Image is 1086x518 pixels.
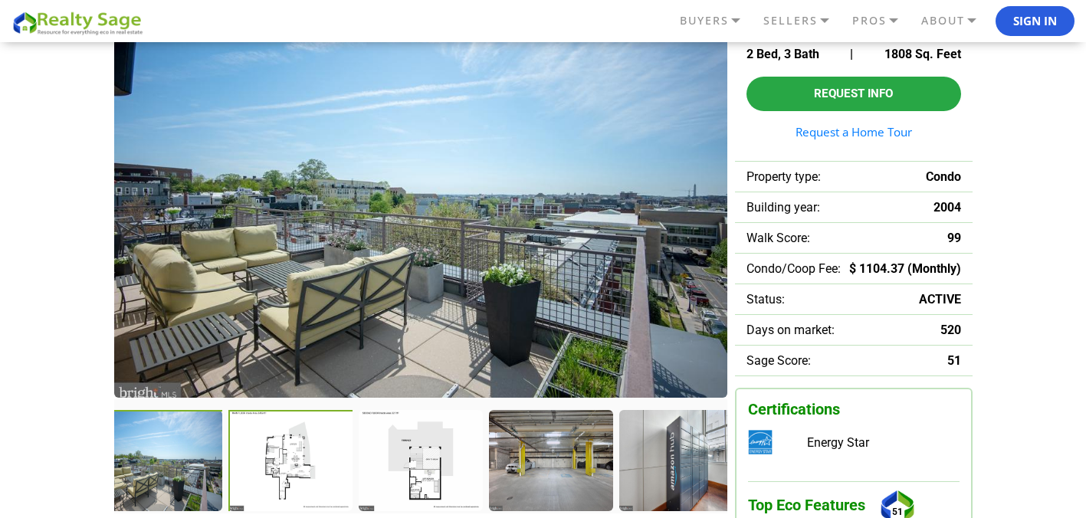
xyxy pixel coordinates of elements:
span: ACTIVE [919,292,961,307]
span: 51 [947,353,961,368]
span: Status: [746,292,785,307]
span: Sage Score: [746,353,811,368]
button: Sign In [996,6,1075,37]
button: Request Info [746,77,961,111]
span: Property type: [746,169,821,184]
span: 2004 [933,200,961,215]
span: Building year: [746,200,820,215]
span: Condo/Coop Fee: [746,261,841,276]
span: 2 Bed, 3 Bath [746,47,819,61]
span: 1808 Sq. Feet [884,47,961,61]
span: Energy Star [807,435,869,450]
span: Days on market: [746,323,835,337]
a: SELLERS [760,8,848,34]
a: ABOUT [917,8,996,34]
h3: Certifications [748,401,960,418]
img: REALTY SAGE [11,9,149,36]
a: PROS [848,8,917,34]
span: $ 1104.37 (Monthly) [849,261,961,276]
a: Request a Home Tour [746,126,961,138]
span: Condo [926,169,961,184]
span: 520 [940,323,961,337]
span: Walk Score: [746,231,810,245]
a: BUYERS [676,8,760,34]
span: | [850,47,853,61]
span: 99 [947,231,961,245]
